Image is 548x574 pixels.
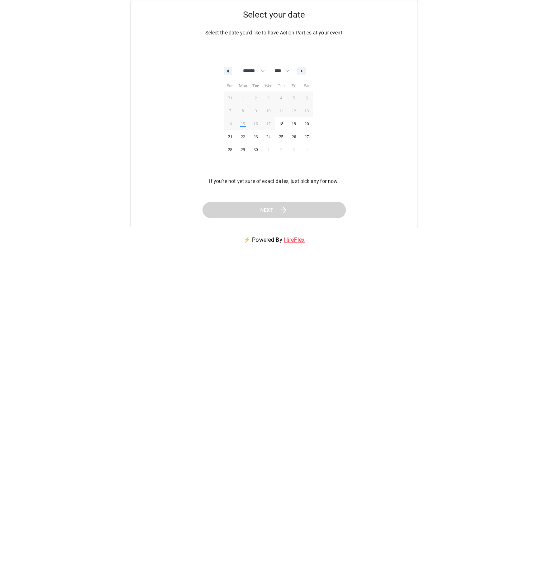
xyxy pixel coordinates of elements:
[287,80,300,91] span: Fri
[275,80,288,91] span: Thu
[249,91,262,104] button: 2
[249,104,262,117] button: 9
[300,117,313,130] button: 20
[260,206,274,215] span: Next
[300,91,313,104] button: 6
[262,117,275,130] button: 17
[284,236,305,243] a: HireFlex
[275,130,288,143] button: 25
[224,130,237,143] button: 21
[280,91,282,104] span: 4
[292,130,296,143] span: 26
[249,80,262,91] span: Tue
[237,80,249,91] span: Mon
[287,104,300,117] button: 12
[275,117,288,130] button: 18
[305,104,309,117] span: 13
[241,143,245,156] span: 29
[224,104,237,117] button: 7
[224,80,237,91] span: Sun
[209,178,339,185] p: If you're not yet sure of exact dates, just pick any for now.
[242,104,244,117] span: 8
[306,91,308,104] span: 6
[300,80,313,91] span: Sat
[275,91,288,104] button: 4
[253,117,258,130] span: 16
[305,130,309,143] span: 27
[224,117,237,130] button: 14
[279,130,283,143] span: 25
[235,227,313,253] p: ⚡ Powered By
[228,143,232,156] span: 28
[229,104,231,117] span: 7
[287,91,300,104] button: 5
[266,104,271,117] span: 10
[249,143,262,156] button: 30
[287,130,300,143] button: 26
[131,29,418,36] p: Select the date you'd like to have Action Parties at your event
[131,0,418,29] h5: Select your date
[224,143,237,156] button: 28
[242,91,244,104] span: 1
[300,104,313,117] button: 13
[300,130,313,143] button: 27
[249,130,262,143] button: 23
[241,117,245,130] span: 15
[262,104,275,117] button: 10
[292,104,296,117] span: 12
[279,117,283,130] span: 18
[249,117,262,130] button: 16
[262,91,275,104] button: 3
[292,117,296,130] span: 19
[241,130,245,143] span: 22
[262,80,275,91] span: Wed
[279,104,283,117] span: 11
[275,104,288,117] button: 11
[287,117,300,130] button: 19
[202,202,346,218] button: Next
[267,91,270,104] span: 3
[266,130,271,143] span: 24
[237,104,249,117] button: 8
[237,130,249,143] button: 22
[237,117,249,130] button: 15
[254,91,257,104] span: 2
[253,130,258,143] span: 23
[266,117,271,130] span: 17
[253,143,258,156] span: 30
[228,130,232,143] span: 21
[254,104,257,117] span: 9
[305,117,309,130] span: 20
[228,117,232,130] span: 14
[293,91,295,104] span: 5
[262,130,275,143] button: 24
[237,91,249,104] button: 1
[237,143,249,156] button: 29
